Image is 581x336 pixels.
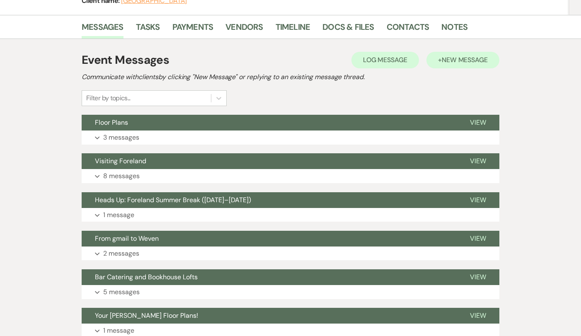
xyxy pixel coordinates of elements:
button: Your [PERSON_NAME] Floor Plans! [82,308,457,324]
button: Bar Catering and Bookhouse Lofts [82,269,457,285]
button: View [457,153,499,169]
p: 3 messages [103,132,139,143]
span: New Message [442,56,488,64]
a: Messages [82,20,123,39]
button: 1 message [82,208,499,222]
button: View [457,231,499,247]
button: View [457,269,499,285]
span: View [470,234,486,243]
span: View [470,311,486,320]
a: Docs & Files [322,20,374,39]
a: Vendors [225,20,263,39]
a: Tasks [136,20,160,39]
button: 5 messages [82,285,499,299]
span: Heads Up: Foreland Summer Break ([DATE]–[DATE]) [95,196,251,204]
div: Filter by topics... [86,93,131,103]
span: View [470,157,486,165]
button: 3 messages [82,131,499,145]
button: 2 messages [82,247,499,261]
p: 1 message [103,210,134,220]
button: View [457,115,499,131]
span: From gmail to Weven [95,234,159,243]
span: Visiting Foreland [95,157,146,165]
button: 8 messages [82,169,499,183]
span: View [470,196,486,204]
span: Log Message [363,56,407,64]
span: Floor Plans [95,118,128,127]
button: View [457,192,499,208]
span: View [470,118,486,127]
span: Bar Catering and Bookhouse Lofts [95,273,198,281]
span: View [470,273,486,281]
a: Notes [441,20,467,39]
button: Floor Plans [82,115,457,131]
a: Payments [172,20,213,39]
h2: Communicate with clients by clicking "New Message" or replying to an existing message thread. [82,72,499,82]
span: Your [PERSON_NAME] Floor Plans! [95,311,198,320]
a: Timeline [276,20,310,39]
p: 8 messages [103,171,140,181]
button: +New Message [426,52,499,68]
p: 1 message [103,325,134,336]
p: 2 messages [103,248,139,259]
button: View [457,308,499,324]
button: Heads Up: Foreland Summer Break ([DATE]–[DATE]) [82,192,457,208]
h1: Event Messages [82,51,169,69]
button: Log Message [351,52,419,68]
button: Visiting Foreland [82,153,457,169]
a: Contacts [387,20,429,39]
button: From gmail to Weven [82,231,457,247]
p: 5 messages [103,287,140,297]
